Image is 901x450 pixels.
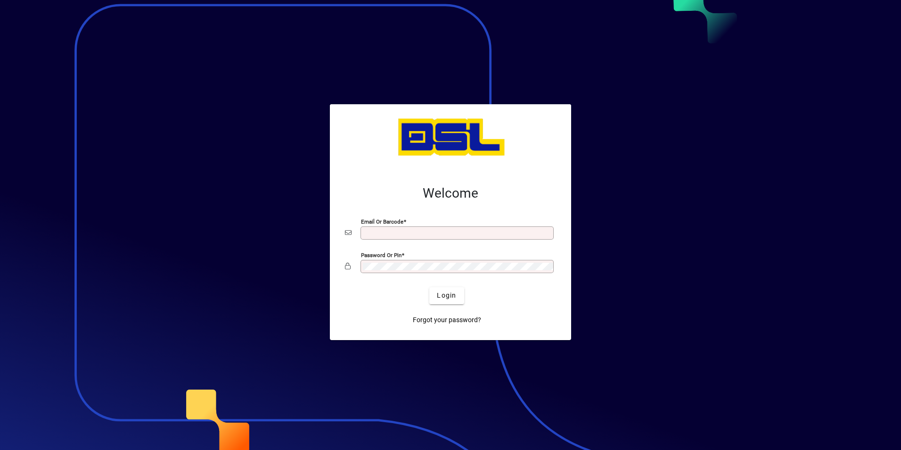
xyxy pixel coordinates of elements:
[429,287,464,304] button: Login
[361,218,403,225] mat-label: Email or Barcode
[409,312,485,329] a: Forgot your password?
[437,291,456,300] span: Login
[345,185,556,201] h2: Welcome
[413,315,481,325] span: Forgot your password?
[361,251,401,258] mat-label: Password or Pin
